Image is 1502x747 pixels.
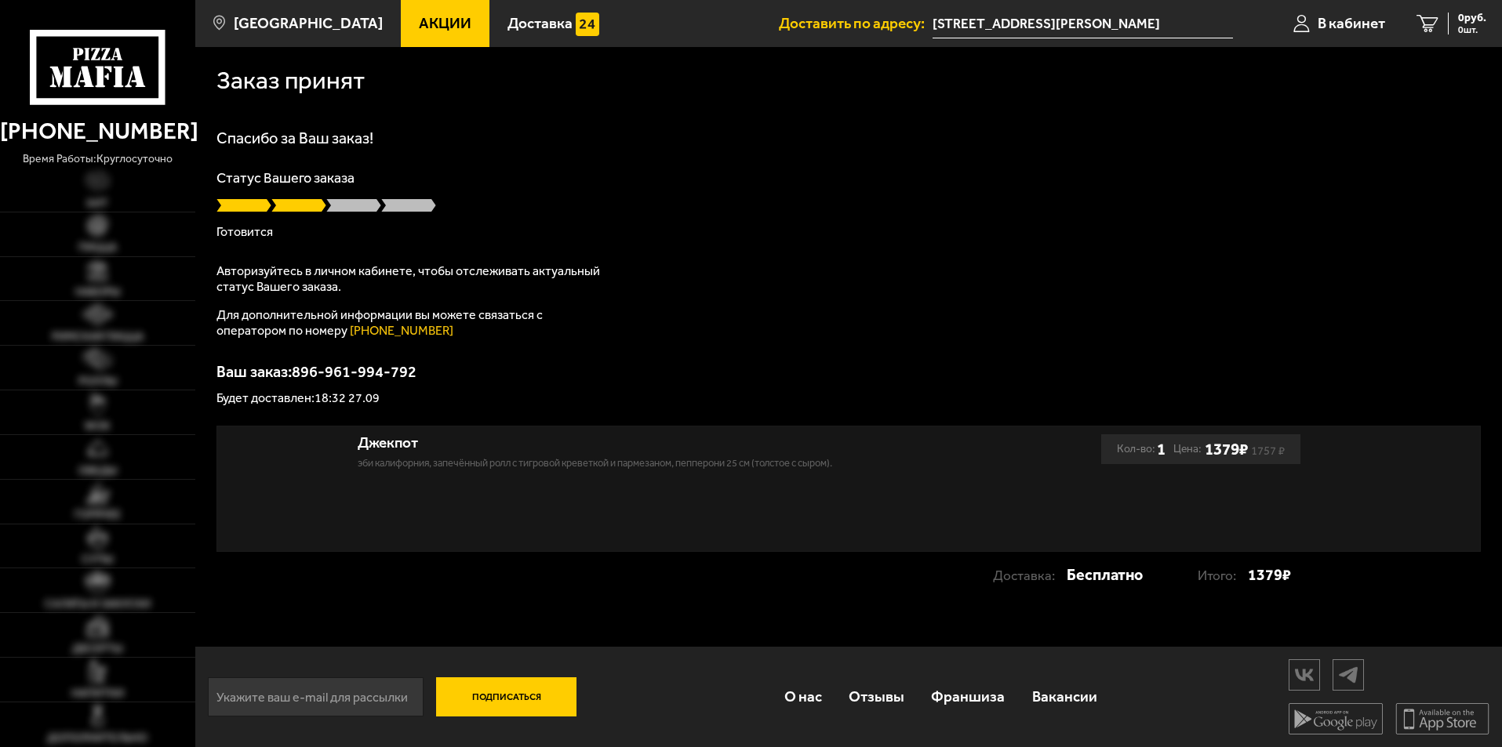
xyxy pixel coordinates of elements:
p: Эби Калифорния, Запечённый ролл с тигровой креветкой и пармезаном, Пепперони 25 см (толстое с сыр... [358,455,950,471]
span: WOK [85,421,111,432]
h1: Спасибо за Ваш заказ! [216,130,1481,146]
span: Акции [419,16,471,31]
span: Цена: [1173,434,1202,464]
span: Доставить по адресу: [779,16,933,31]
span: [GEOGRAPHIC_DATA] [234,16,383,31]
span: Дополнительно [47,733,147,744]
img: vk [1289,661,1319,688]
span: Доставка [507,16,573,31]
img: tg [1333,661,1363,688]
span: Обеды [78,466,117,477]
span: 0 руб. [1458,13,1486,24]
b: 1379 ₽ [1205,439,1248,459]
p: Для дополнительной информации вы можете связаться с оператором по номеру [216,307,609,339]
a: [PHONE_NUMBER] [350,323,453,338]
p: Доставка: [993,560,1067,590]
input: Укажите ваш e-mail для рассылки [208,677,424,716]
p: Авторизуйтесь в личном кабинете, чтобы отслеживать актуальный статус Вашего заказа. [216,263,609,295]
a: Отзывы [835,671,918,722]
p: Готовится [216,226,1481,238]
div: Джекпот [358,434,950,452]
input: Ваш адрес доставки [933,9,1233,38]
p: Итого: [1198,560,1248,590]
span: Горячее [75,509,121,520]
p: Статус Вашего заказа [216,171,1481,185]
span: Пицца [78,242,117,253]
span: Десерты [72,644,122,655]
span: 0 шт. [1458,25,1486,34]
b: 1 [1157,434,1166,464]
p: Будет доставлен: 18:32 27.09 [216,392,1481,404]
span: В кабинет [1318,16,1385,31]
span: Салаты и закуски [45,599,151,610]
strong: 1379 ₽ [1248,560,1291,589]
p: Ваш заказ: 896-961-994-792 [216,364,1481,379]
span: Напитки [71,688,124,699]
span: Римская пицца [52,332,144,343]
button: Подписаться [436,677,577,716]
a: Вакансии [1019,671,1111,722]
img: 15daf4d41897b9f0e9f617042186c801.svg [576,13,599,36]
strong: Бесплатно [1067,560,1143,589]
div: Кол-во: [1117,434,1166,464]
span: Хит [86,198,108,209]
h1: Заказ принят [216,68,365,93]
span: Супы [82,554,113,565]
span: Роллы [78,376,117,387]
s: 1757 ₽ [1251,447,1285,455]
a: О нас [770,671,835,722]
a: Франшиза [918,671,1018,722]
span: Наборы [75,287,120,298]
span: Санкт-Петербург, Колпино, Московская улица, 11 [933,9,1233,38]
